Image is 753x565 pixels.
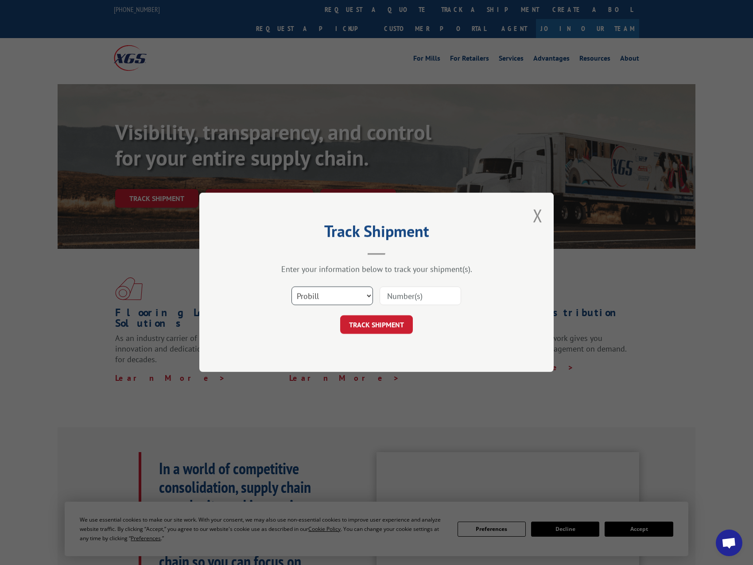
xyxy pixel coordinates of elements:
div: Enter your information below to track your shipment(s). [244,264,509,275]
input: Number(s) [380,287,461,306]
h2: Track Shipment [244,225,509,242]
div: Open chat [716,530,742,556]
button: Close modal [533,204,543,227]
button: TRACK SHIPMENT [340,316,413,334]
